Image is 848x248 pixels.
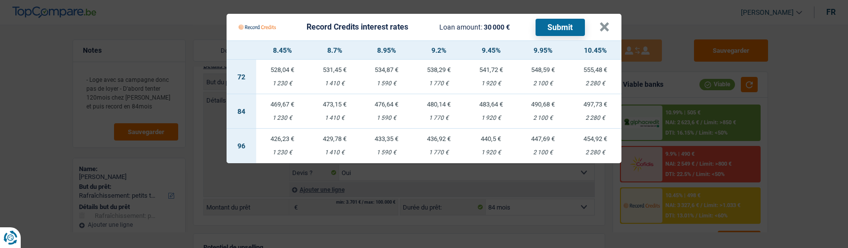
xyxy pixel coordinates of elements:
div: 1 770 € [413,149,465,156]
div: 2 280 € [569,115,621,121]
div: 2 280 € [569,80,621,87]
div: 2 100 € [517,115,570,121]
img: Record Credits [238,18,276,36]
div: 1 230 € [256,149,308,156]
td: 96 [227,129,256,163]
div: 2 100 € [517,80,570,87]
div: 1 770 € [413,115,465,121]
div: 480,14 € [413,101,465,107]
td: 84 [227,94,256,129]
div: 476,64 € [360,101,413,107]
th: 8.45% [256,41,308,60]
div: 1 410 € [308,115,361,121]
div: 440,5 € [465,136,517,142]
div: Record Credits interest rates [307,23,408,31]
div: 541,72 € [465,67,517,73]
div: 447,69 € [517,136,570,142]
button: × [599,22,610,32]
div: 469,67 € [256,101,308,107]
div: 483,64 € [465,101,517,107]
th: 9.2% [413,41,465,60]
div: 1 230 € [256,80,308,87]
th: 9.95% [517,41,570,60]
div: 528,04 € [256,67,308,73]
div: 2 280 € [569,149,621,156]
span: 30 000 € [484,23,510,31]
div: 548,59 € [517,67,570,73]
div: 531,45 € [308,67,361,73]
div: 1 920 € [465,149,517,156]
div: 1 920 € [465,115,517,121]
div: 1 590 € [360,149,413,156]
div: 426,23 € [256,136,308,142]
div: 1 770 € [413,80,465,87]
div: 1 230 € [256,115,308,121]
th: 8.95% [360,41,413,60]
div: 454,92 € [569,136,621,142]
div: 2 100 € [517,149,570,156]
button: Submit [536,19,585,36]
div: 1 590 € [360,80,413,87]
th: 10.45% [569,41,621,60]
div: 1 920 € [465,80,517,87]
div: 555,48 € [569,67,621,73]
span: Loan amount: [439,23,482,31]
div: 433,35 € [360,136,413,142]
div: 497,73 € [569,101,621,107]
div: 538,29 € [413,67,465,73]
div: 436,92 € [413,136,465,142]
th: 9.45% [465,41,517,60]
div: 1 590 € [360,115,413,121]
div: 1 410 € [308,149,361,156]
div: 1 410 € [308,80,361,87]
div: 473,15 € [308,101,361,107]
th: 8.7% [308,41,361,60]
div: 429,78 € [308,136,361,142]
td: 72 [227,60,256,94]
div: 490,68 € [517,101,570,107]
div: 534,87 € [360,67,413,73]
